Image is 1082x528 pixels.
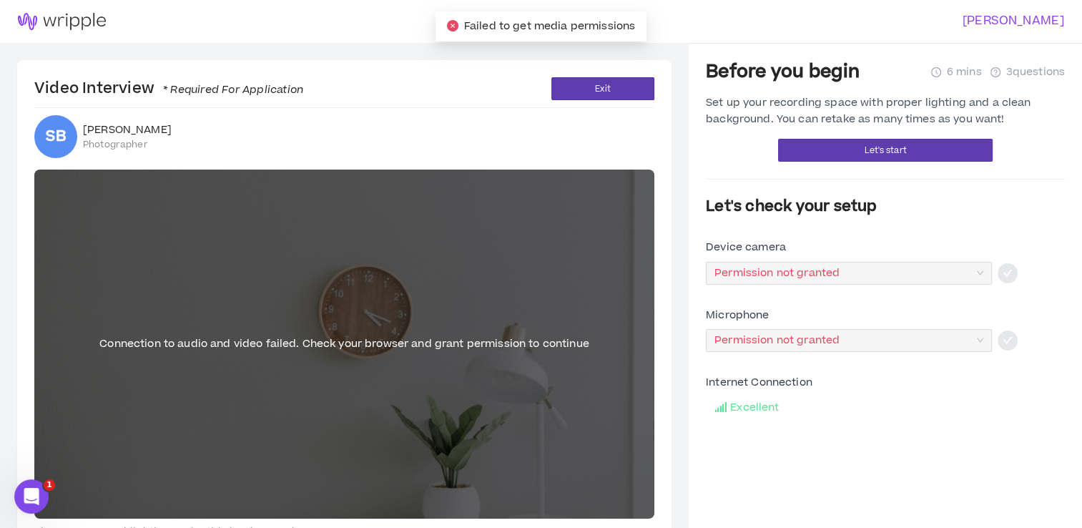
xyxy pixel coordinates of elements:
span: Photographer [83,139,172,150]
span: question-circle [990,67,1000,77]
span: check-circle [998,263,1018,283]
span: Device camera [706,240,786,255]
div: SB [46,129,66,144]
h3: Before you begin [706,61,860,84]
span: close-circle [447,20,458,31]
button: Exit [551,77,654,100]
span: Exit [595,82,610,96]
span: clock-circle [931,67,941,77]
iframe: Intercom live chat [14,479,49,514]
span: * Required For Application [154,82,303,97]
span: check-circle [998,331,1018,351]
span: Failed to get media permissions [464,19,635,34]
span: Connection to audio and video failed. Check your browser and grant permission to continue [99,336,589,352]
span: Microphone [706,308,769,323]
h4: Video Interview [34,79,303,99]
h3: [PERSON_NAME] [532,14,1064,28]
span: 3 questions [1006,64,1065,80]
span: Let's start [864,144,906,157]
button: Let's start [778,139,993,162]
span: 1 [44,479,55,491]
h4: Let's check your setup [706,197,1065,217]
div: Sofia B. [34,115,77,158]
span: Internet Connection [706,375,812,391]
span: 6 mins [947,64,982,80]
div: Set up your recording space with proper lighting and a clean background. You can retake as many t... [706,95,1065,127]
span: [PERSON_NAME] [83,123,172,137]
